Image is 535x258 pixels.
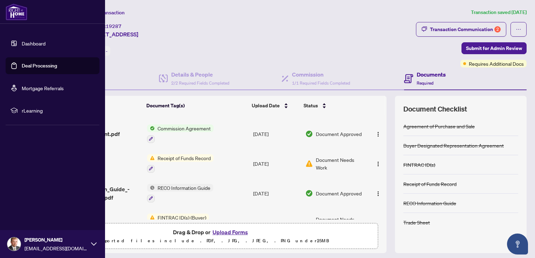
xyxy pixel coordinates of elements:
[373,128,384,139] button: Logo
[373,188,384,199] button: Logo
[25,244,88,252] span: [EMAIL_ADDRESS][DOMAIN_NAME]
[210,228,250,237] button: Upload Forms
[316,189,362,197] span: Document Approved
[87,9,125,16] span: View Transaction
[147,214,155,221] img: Status Icon
[6,3,27,20] img: logo
[417,80,433,86] span: Required
[155,124,214,132] span: Commission Agreement
[250,178,303,208] td: [DATE]
[155,184,213,192] span: RECO Information Guide
[316,215,365,231] span: Document Needs Work
[147,184,155,192] img: Status Icon
[305,160,313,167] img: Document Status
[22,107,95,114] span: rLearning
[144,96,249,115] th: Document Tag(s)
[373,158,384,169] button: Logo
[147,184,213,202] button: Status IconRECO Information Guide
[430,24,501,35] div: Transaction Communication
[22,40,46,46] a: Dashboard
[87,30,138,38] span: [STREET_ADDRESS]
[304,102,318,109] span: Status
[155,154,214,162] span: Receipt of Funds Record
[147,154,214,173] button: Status IconReceipt of Funds Record
[250,149,303,178] td: [DATE]
[494,26,501,33] div: 2
[305,189,313,197] img: Document Status
[403,142,504,149] div: Buyer Designated Representation Agreement
[292,70,350,79] h4: Commission
[516,27,521,32] span: ellipsis
[292,80,350,86] span: 1/1 Required Fields Completed
[403,199,456,207] div: RECO Information Guide
[305,219,313,227] img: Document Status
[403,104,467,114] span: Document Checklist
[106,23,121,29] span: 19287
[22,85,64,91] a: Mortgage Referrals
[252,102,280,109] span: Upload Date
[375,191,381,196] img: Logo
[250,119,303,149] td: [DATE]
[301,96,366,115] th: Status
[249,96,301,115] th: Upload Date
[471,8,527,16] article: Transaction saved [DATE]
[305,130,313,138] img: Document Status
[403,180,457,188] div: Receipt of Funds Record
[403,161,435,169] div: FINTRAC ID(s)
[147,214,209,232] button: Status IconFINTRAC ID(s) (Buyer)
[155,214,209,221] span: FINTRAC ID(s) (Buyer)
[507,234,528,255] button: Open asap
[375,161,381,167] img: Logo
[7,237,21,251] img: Profile Icon
[147,124,155,132] img: Status Icon
[316,130,362,138] span: Document Approved
[469,60,524,67] span: Requires Additional Docs
[416,22,506,37] button: Transaction Communication2
[171,70,229,79] h4: Details & People
[250,208,303,238] td: [DATE]
[147,124,214,143] button: Status IconCommission Agreement
[106,48,107,54] span: -
[375,131,381,137] img: Logo
[417,70,446,79] h4: Documents
[147,154,155,162] img: Status Icon
[49,237,374,245] p: Supported files include .PDF, .JPG, .JPEG, .PNG under 25 MB
[45,223,378,249] span: Drag & Drop orUpload FormsSupported files include .PDF, .JPG, .JPEG, .PNG under25MB
[173,228,250,237] span: Drag & Drop or
[403,218,430,226] div: Trade Sheet
[171,80,229,86] span: 2/2 Required Fields Completed
[25,236,88,244] span: [PERSON_NAME]
[316,156,365,171] span: Document Needs Work
[22,63,57,69] a: Deal Processing
[461,42,527,54] button: Submit for Admin Review
[466,43,522,54] span: Submit for Admin Review
[403,122,475,130] div: Agreement of Purchase and Sale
